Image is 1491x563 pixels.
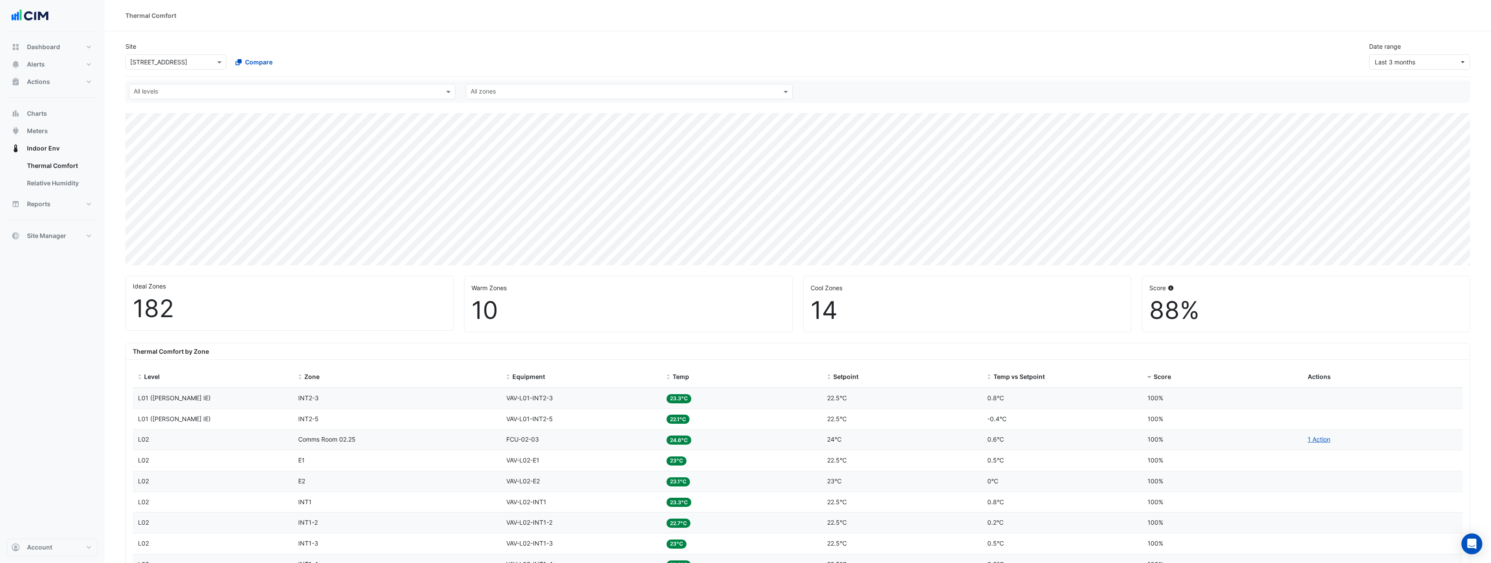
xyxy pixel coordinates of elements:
[7,73,98,90] button: Actions
[7,140,98,157] button: Indoor Env
[11,200,20,208] app-icon: Reports
[27,144,60,153] span: Indoor Env
[987,436,1004,443] span: 0.6°C
[11,60,20,69] app-icon: Alerts
[993,373,1045,380] span: Temp vs Setpoint
[506,477,540,485] span: VAV-L02-E2
[1375,58,1415,66] span: 01 Jun 25 - 31 Aug 25
[138,415,211,422] span: L01 (NABERS IE)
[298,415,319,422] span: INT2-5
[298,394,319,402] span: INT2-3
[666,498,691,507] span: 23.3°C
[827,540,847,547] span: 22.5°C
[138,394,211,402] span: L01 (NABERS IE)
[506,394,553,402] span: VAV-L01-INT2-3
[987,498,1004,506] span: 0.8°C
[10,7,50,24] img: Company Logo
[27,109,47,118] span: Charts
[1149,296,1463,325] div: 88%
[666,456,687,466] span: 23°C
[27,77,50,86] span: Actions
[1154,373,1171,380] span: Score
[20,157,98,174] a: Thermal Comfort
[1369,42,1401,51] label: Date range
[1148,436,1163,443] span: 100%
[987,477,998,485] span: 0°C
[673,373,689,380] span: Temp
[512,373,545,380] span: Equipment
[11,77,20,86] app-icon: Actions
[987,540,1004,547] span: 0.5°C
[138,477,149,485] span: L02
[1148,456,1163,464] span: 100%
[144,373,160,380] span: Level
[20,174,98,192] a: Relative Humidity
[666,415,690,424] span: 22.1°C
[506,498,546,506] span: VAV-L02-INT1
[7,122,98,140] button: Meters
[27,43,60,51] span: Dashboard
[1149,283,1463,292] div: Score
[7,38,98,56] button: Dashboard
[27,127,48,135] span: Meters
[132,87,158,98] div: All levels
[833,373,858,380] span: Setpoint
[506,540,553,547] span: VAV-L02-INT1-3
[138,436,149,443] span: L02
[27,231,66,240] span: Site Manager
[298,456,305,464] span: E1
[138,540,149,547] span: L02
[811,283,1124,292] div: Cool Zones
[11,144,20,153] app-icon: Indoor Env
[11,127,20,135] app-icon: Meters
[298,540,318,547] span: INT1-3
[666,477,690,486] span: 23.1°C
[666,394,691,403] span: 23.3°C
[138,456,149,464] span: L02
[133,281,446,291] div: Ideal Zones
[304,373,320,380] span: Zone
[298,477,305,485] span: E2
[827,519,847,526] span: 22.5°C
[1148,519,1163,526] span: 100%
[1308,436,1330,443] a: 1 Action
[471,296,785,325] div: 10
[1148,540,1163,547] span: 100%
[7,195,98,213] button: Reports
[125,11,176,20] div: Thermal Comfort
[27,60,45,69] span: Alerts
[827,415,847,422] span: 22.5°C
[1148,415,1163,422] span: 100%
[1308,373,1331,380] span: Actions
[138,519,149,526] span: L02
[506,436,539,443] span: FCU-02-03
[7,56,98,73] button: Alerts
[27,543,52,552] span: Account
[987,519,1003,526] span: 0.2°C
[506,415,553,422] span: VAV-L01-INT2-5
[125,42,136,51] label: Site
[811,296,1124,325] div: 14
[7,539,98,556] button: Account
[471,283,785,292] div: Warm Zones
[666,540,687,549] span: 23°C
[138,498,149,506] span: L02
[298,498,312,506] span: INT1
[298,519,318,526] span: INT1-2
[7,157,98,195] div: Indoor Env
[827,477,841,485] span: 23°C
[27,200,50,208] span: Reports
[245,57,273,67] span: Compare
[666,436,691,445] span: 24.6°C
[987,394,1004,402] span: 0.8°C
[506,456,539,464] span: VAV-L02-E1
[133,348,209,355] b: Thermal Comfort by Zone
[1461,533,1482,554] div: Open Intercom Messenger
[11,109,20,118] app-icon: Charts
[7,227,98,245] button: Site Manager
[827,394,847,402] span: 22.5°C
[1148,394,1163,402] span: 100%
[1148,498,1163,506] span: 100%
[1148,477,1163,485] span: 100%
[7,105,98,122] button: Charts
